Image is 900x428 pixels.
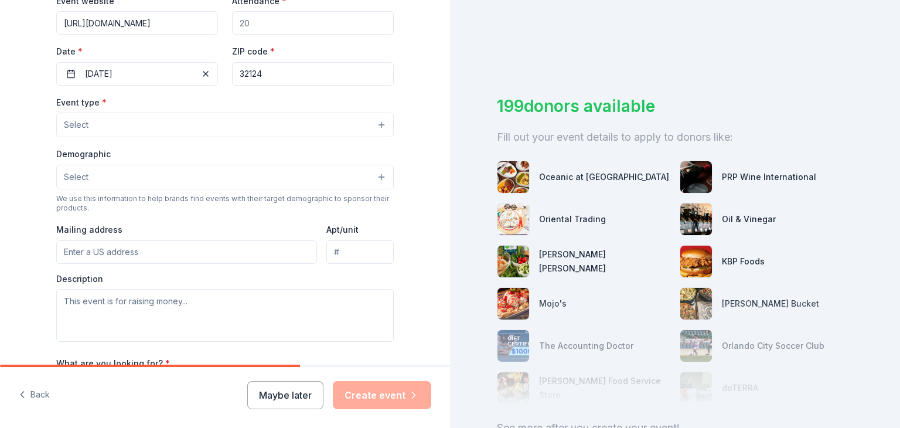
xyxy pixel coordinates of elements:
[680,246,712,277] img: photo for KBP Foods
[232,62,394,86] input: 12345 (U.S. only)
[247,381,323,409] button: Maybe later
[497,161,529,193] img: photo for Oceanic at Pompano Beach
[680,203,712,235] img: photo for Oil & Vinegar
[19,383,50,407] button: Back
[232,46,275,57] label: ZIP code
[56,113,394,137] button: Select
[56,273,103,285] label: Description
[539,247,670,276] div: [PERSON_NAME] [PERSON_NAME]
[497,128,853,147] div: Fill out your event details to apply to donors like:
[497,94,853,118] div: 199 donors available
[722,170,816,184] div: PRP Wine International
[326,224,359,236] label: Apt/unit
[56,165,394,189] button: Select
[56,97,107,108] label: Event type
[56,46,218,57] label: Date
[56,62,218,86] button: [DATE]
[56,11,218,35] input: https://www...
[232,11,394,35] input: 20
[56,148,111,160] label: Demographic
[722,212,776,226] div: Oil & Vinegar
[64,170,88,184] span: Select
[680,161,712,193] img: photo for PRP Wine International
[539,212,606,226] div: Oriental Trading
[326,240,394,264] input: #
[64,118,88,132] span: Select
[56,194,394,213] div: We use this information to help brands find events with their target demographic to sponsor their...
[56,240,317,264] input: Enter a US address
[722,254,765,269] div: KBP Foods
[539,170,669,184] div: Oceanic at [GEOGRAPHIC_DATA]
[56,358,170,369] label: What are you looking for?
[56,224,122,236] label: Mailing address
[497,246,529,277] img: photo for Harris Teeter
[497,203,529,235] img: photo for Oriental Trading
